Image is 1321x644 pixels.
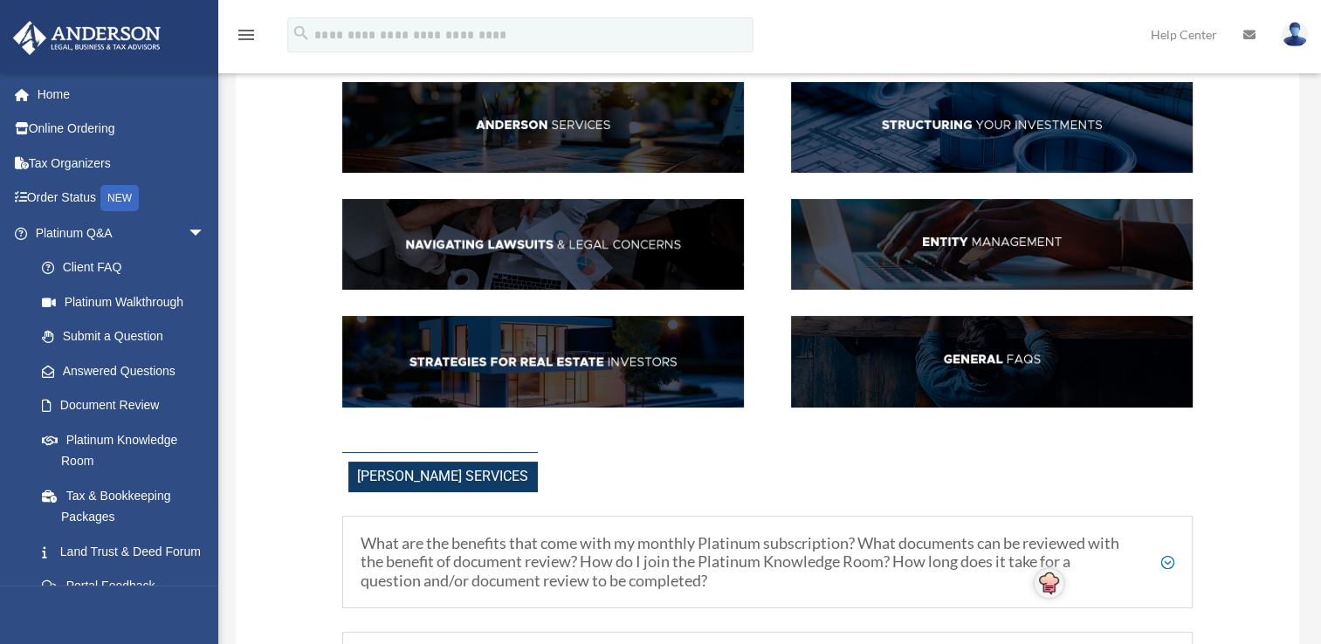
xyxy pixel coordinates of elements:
[100,185,139,211] div: NEW
[24,534,231,569] a: Land Trust & Deed Forum
[236,24,257,45] i: menu
[24,422,231,478] a: Platinum Knowledge Room
[24,388,231,423] a: Document Review
[342,199,744,290] img: NavLaw_hdr
[12,77,231,112] a: Home
[236,31,257,45] a: menu
[24,569,231,604] a: Portal Feedback
[12,181,231,216] a: Order StatusNEW
[188,216,223,251] span: arrow_drop_down
[24,478,231,534] a: Tax & Bookkeeping Packages
[791,316,1193,407] img: GenFAQ_hdr
[1282,22,1308,47] img: User Pic
[791,199,1193,290] img: EntManag_hdr
[12,112,231,147] a: Online Ordering
[8,21,166,55] img: Anderson Advisors Platinum Portal
[791,82,1193,173] img: StructInv_hdr
[24,250,223,285] a: Client FAQ
[342,82,744,173] img: AndServ_hdr
[24,353,231,388] a: Answered Questions
[292,24,311,43] i: search
[24,319,231,354] a: Submit a Question
[12,216,231,250] a: Platinum Q&Aarrow_drop_down
[24,284,231,319] a: Platinum Walkthrough
[361,534,1174,591] h5: What are the benefits that come with my monthly Platinum subscription? What documents can be revi...
[342,316,744,407] img: StratsRE_hdr
[348,462,538,492] span: [PERSON_NAME] Services
[12,146,231,181] a: Tax Organizers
